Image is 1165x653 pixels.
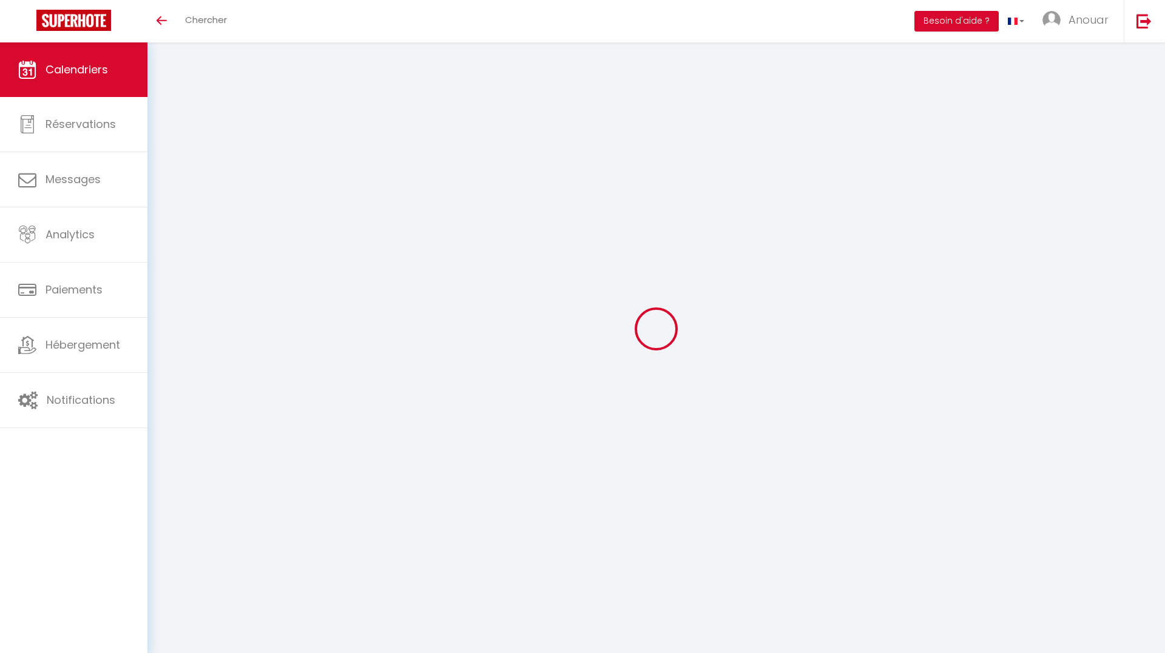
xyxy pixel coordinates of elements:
span: Analytics [46,227,95,242]
img: logout [1136,13,1152,28]
span: Paiements [46,282,103,297]
button: Besoin d'aide ? [914,11,999,32]
span: Réservations [46,116,116,132]
img: ... [1042,11,1061,29]
span: Notifications [47,392,115,407]
span: Chercher [185,13,227,26]
span: Messages [46,172,101,187]
span: Anouar [1069,12,1109,27]
span: Hébergement [46,337,120,352]
span: Calendriers [46,62,108,77]
img: Super Booking [36,10,111,31]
